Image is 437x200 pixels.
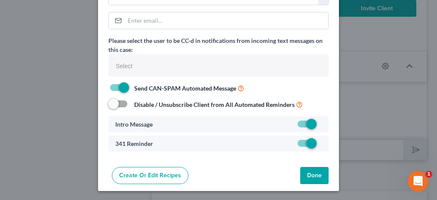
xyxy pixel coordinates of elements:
label: Please select the user to be CC-d in notifications from incoming text messages on this case: [108,36,329,54]
input: Enter email... [125,12,328,29]
strong: Disable / Unsubscribe Client from All Automated Reminders [134,101,295,108]
iframe: Intercom live chat [408,171,428,191]
strong: Send CAN-SPAM Automated Message [134,85,236,92]
span: 1 [425,171,432,178]
label: 341 Reminder [115,139,153,148]
button: Done [300,167,329,184]
a: Create or Edit Recipes [112,167,188,184]
label: Intro Message [115,120,153,129]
